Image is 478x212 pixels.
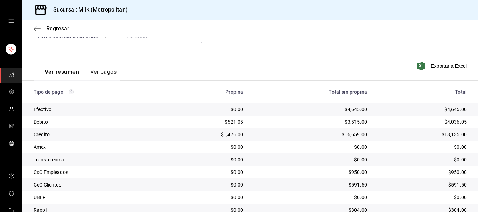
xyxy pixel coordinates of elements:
[170,89,244,95] div: Propina
[34,106,159,113] div: Efectivo
[170,156,244,163] div: $0.00
[69,89,74,94] svg: Los pagos realizados con Pay y otras terminales son montos brutos.
[419,62,467,70] button: Exportar a Excel
[170,144,244,151] div: $0.00
[170,118,244,125] div: $521.05
[254,106,367,113] div: $4,645.00
[34,194,159,201] div: UBER
[378,131,467,138] div: $18,135.00
[254,144,367,151] div: $0.00
[378,181,467,188] div: $591.50
[48,6,128,14] h3: Sucursal: Milk (Metropolitan)
[34,89,159,95] div: Tipo de pago
[34,25,69,32] button: Regresar
[254,194,367,201] div: $0.00
[378,144,467,151] div: $0.00
[378,169,467,176] div: $950.00
[170,131,244,138] div: $1,476.00
[34,144,159,151] div: Amex
[170,194,244,201] div: $0.00
[46,25,69,32] span: Regresar
[378,106,467,113] div: $4,645.00
[170,106,244,113] div: $0.00
[254,169,367,176] div: $950.00
[170,181,244,188] div: $0.00
[378,156,467,163] div: $0.00
[34,118,159,125] div: Debito
[8,18,14,24] button: open drawer
[254,131,367,138] div: $16,659.00
[45,68,117,80] div: navigation tabs
[34,181,159,188] div: CxC Clientes
[254,89,367,95] div: Total sin propina
[90,68,117,80] button: Ver pagos
[34,169,159,176] div: CxC Empleados
[378,118,467,125] div: $4,036.05
[378,194,467,201] div: $0.00
[45,68,79,80] button: Ver resumen
[170,169,244,176] div: $0.00
[378,89,467,95] div: Total
[254,156,367,163] div: $0.00
[254,118,367,125] div: $3,515.00
[34,156,159,163] div: Transferencia
[34,131,159,138] div: Credito
[254,181,367,188] div: $591.50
